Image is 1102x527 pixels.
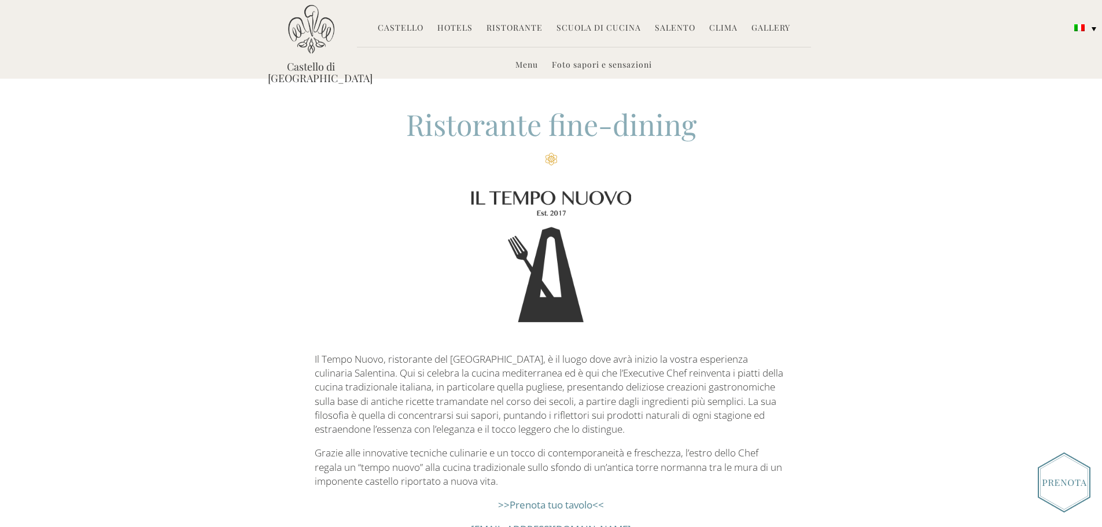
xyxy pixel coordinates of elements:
[655,22,695,35] a: Salento
[709,22,738,35] a: Clima
[556,22,641,35] a: Scuola di Cucina
[1038,452,1090,513] img: Book_Button_Italian.png
[751,22,790,35] a: Gallery
[552,59,652,72] a: Foto sapori e sensazioni
[378,22,423,35] a: Castello
[1074,24,1085,31] img: Italiano
[288,5,334,54] img: Castello di Ugento
[268,61,355,84] a: Castello di [GEOGRAPHIC_DATA]
[315,352,787,437] p: Il Tempo Nuovo, ristorante del [GEOGRAPHIC_DATA], è il luogo dove avrà inizio la vostra esperienz...
[315,175,787,339] img: Logo of Il Tempo Nuovo Restaurant at Castello di Ugento, Puglia
[315,446,787,488] p: Grazie alle innovative tecniche culinarie e un tocco di contemporaneità e freschezza, l’estro del...
[498,498,604,511] a: >>Prenota tuo tavolo<<
[515,59,538,72] a: Menu
[315,105,787,165] h2: Ristorante fine-dining
[486,22,543,35] a: Ristorante
[437,22,473,35] a: Hotels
